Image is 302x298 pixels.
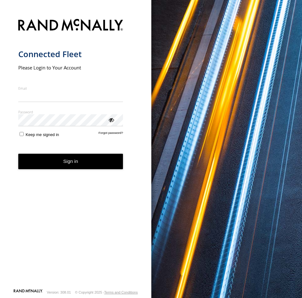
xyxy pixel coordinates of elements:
input: Keep me signed in [20,132,24,136]
div: ViewPassword [108,116,114,123]
span: Keep me signed in [26,132,59,137]
a: Terms and Conditions [104,290,138,294]
div: © Copyright 2025 - [75,290,138,294]
label: Email [18,86,123,91]
img: Rand McNally [18,18,123,34]
form: main [18,15,133,289]
h2: Please Login to Your Account [18,64,123,71]
button: Sign in [18,154,123,169]
div: Version: 308.01 [47,290,71,294]
h1: Connected Fleet [18,49,123,59]
a: Forgot password? [99,131,123,137]
a: Visit our Website [14,289,43,295]
label: Password [18,110,123,114]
